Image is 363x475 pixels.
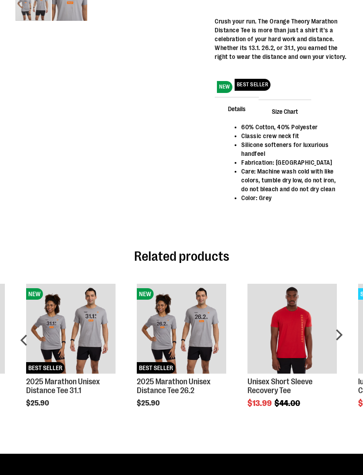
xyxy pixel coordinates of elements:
[137,284,227,375] a: Product Page Link
[241,158,339,167] li: Fabrication: [GEOGRAPHIC_DATA]
[247,399,273,408] span: $13.99
[274,399,301,408] span: $44.00
[241,140,339,158] li: Silicone softeners for luxurious handfeel
[26,362,65,374] span: BEST SELLER
[215,97,259,120] span: Details
[26,284,116,374] img: 2025 Marathon Unisex Distance Tee 31.1
[137,362,175,374] span: BEST SELLER
[241,167,339,193] li: Care: Machine wash cold with like colors, tumble dry low, do not iron, do not bleach and do not d...
[235,79,271,91] span: BEST SELLER
[137,399,161,407] span: $25.90
[15,270,33,416] div: prev
[241,131,339,140] li: Classic crew neck fit
[330,270,348,416] div: next
[137,377,211,395] a: 2025 Marathon Unisex Distance Tee 26.2
[247,284,337,374] img: Product image for Unisex Short Sleeve Recovery Tee
[259,100,311,123] span: Size Chart
[247,377,313,395] a: Unisex Short Sleeve Recovery Tee
[241,193,339,202] li: Color: Grey
[26,288,43,300] span: NEW
[137,288,154,300] span: NEW
[26,399,50,407] span: $25.90
[26,377,100,395] a: 2025 Marathon Unisex Distance Tee 31.1
[241,123,339,131] li: 60% Cotton, 40% Polyester
[26,284,116,375] a: Product Page Link
[217,81,232,93] span: NEW
[247,284,337,375] a: Product Page Link
[215,17,348,61] p: Crush your run. The Orange Theory Marathon Distance Tee is more than just a shirt it's a celebrat...
[137,284,227,374] img: 2025 Marathon Unisex Distance Tee 26.2
[134,249,229,264] span: Related products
